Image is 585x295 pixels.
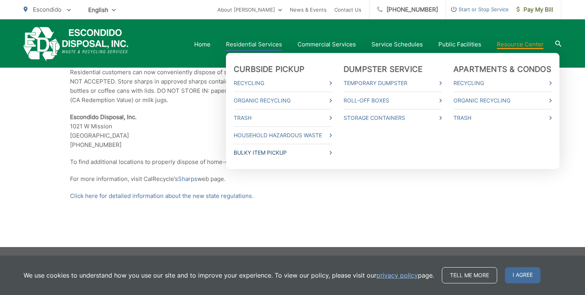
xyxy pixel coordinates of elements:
a: Home [194,40,210,49]
a: Household Hazardous Waste [234,131,332,140]
a: EDCD logo. Return to the homepage. [24,27,128,61]
a: Storage Containers [344,113,442,123]
span: I agree [505,267,541,283]
p: Residential customers can now conveniently dispose of sharps FREE at [GEOGRAPHIC_DATA] facility n... [70,68,515,105]
a: Trash [453,113,552,123]
a: Recycling [453,78,552,88]
a: Tell me more [442,267,497,283]
a: Organic Recycling [234,96,332,105]
a: Resource Center [497,40,544,49]
a: Temporary Dumpster [344,78,442,88]
a: Residential Services [226,40,282,49]
a: Commercial Services [298,40,356,49]
a: Bulky Item Pickup [234,148,332,157]
a: Recycling [234,78,332,88]
a: News & Events [290,5,327,14]
a: Public Facilities [438,40,481,49]
a: Click here for detailed information about the new state regulations. [70,191,253,201]
a: Roll-Off Boxes [344,96,442,105]
a: Contact Us [334,5,361,14]
a: About [PERSON_NAME] [217,5,282,14]
p: For more information, visit CalRecycle’s web page. [70,174,515,184]
a: Organic Recycling [453,96,552,105]
span: Pay My Bill [517,5,553,14]
a: Curbside Pickup [234,65,304,74]
span: English [82,3,121,17]
a: Sharps [178,174,197,184]
strong: Escondido Disposal, Inc. [70,113,137,121]
p: 1021 W Mission [GEOGRAPHIC_DATA] [PHONE_NUMBER] [70,113,515,150]
p: To find additional locations to properly dispose of home-generated sharps, go to the CalRecycle’s . [70,157,515,167]
a: Apartments & Condos [453,65,551,74]
span: Escondido [33,6,62,13]
a: Trash [234,113,332,123]
a: Dumpster Service [344,65,422,74]
a: Service Schedules [371,40,423,49]
a: privacy policy [376,271,418,280]
p: We use cookies to understand how you use our site and to improve your experience. To view our pol... [24,271,434,280]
